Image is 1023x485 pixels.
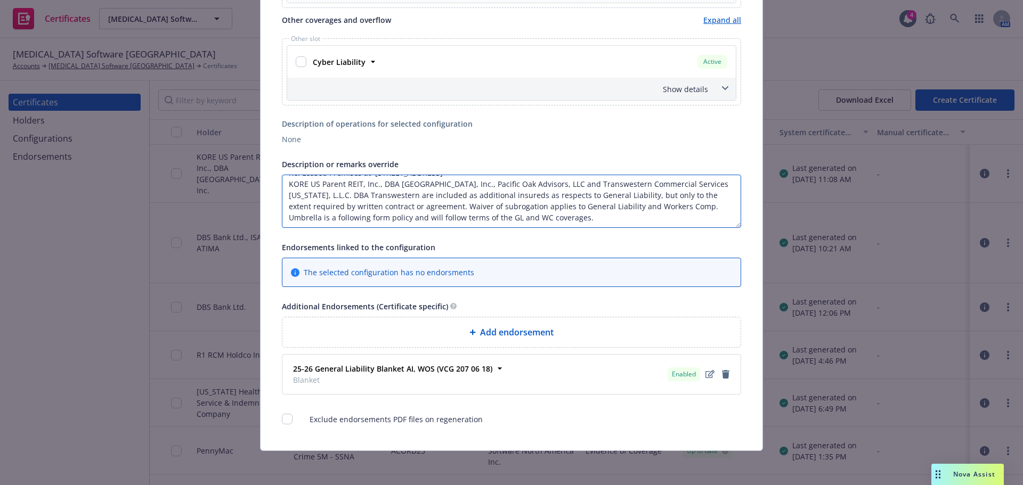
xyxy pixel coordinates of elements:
[672,369,696,379] span: Enabled
[931,464,1004,485] button: Nova Assist
[282,175,741,228] textarea: Input description
[703,14,741,26] a: Expand all
[480,326,554,339] span: Add endorsement
[287,78,736,100] div: Show details
[310,414,483,425] span: Exclude endorsements PDF files on regeneration
[313,57,366,67] strong: Cyber Liability
[282,301,448,311] span: Additional Endorsements (Certificate specific)
[703,368,716,381] a: edit
[282,14,391,26] span: Other coverages and overflow
[293,364,492,374] strong: 25-26 General Liability Blanket AI, WOS (VCG 207 06 18)
[931,464,945,485] div: Drag to move
[702,57,723,67] span: Active
[289,84,708,95] div: Show details
[953,470,995,479] span: Nova Assist
[289,36,322,42] span: Other slot
[282,242,435,252] span: Endorsements linked to the configuration
[282,159,399,169] span: Description or remarks override
[282,118,741,129] div: Description of operations for selected configuration
[293,374,492,385] span: Blanket
[282,134,741,145] div: None
[719,368,732,381] a: remove
[282,317,741,348] div: Add endorsement
[304,267,474,278] span: The selected configuration has no endorsments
